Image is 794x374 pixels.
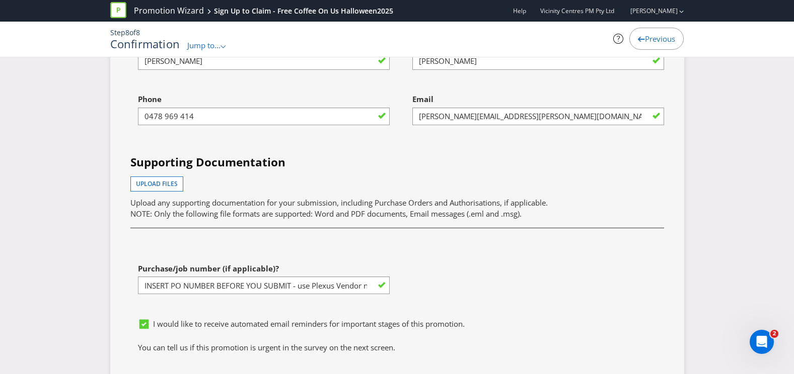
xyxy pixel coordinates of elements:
[214,6,393,16] div: Sign Up to Claim - Free Coffee On Us Halloween2025
[130,209,522,219] span: NOTE: Only the following file formats are supported: Word and PDF documents, Email messages (.eml...
[130,176,183,192] button: Upload files
[130,198,548,208] span: Upload any supporting documentation for your submission, including Purchase Orders and Authorisat...
[134,5,204,17] a: Promotion Wizard
[770,330,778,338] span: 2
[540,7,614,15] span: Vicinity Centres PM Pty Ltd
[110,28,125,37] span: Step
[513,7,526,15] a: Help
[136,179,178,188] span: Upload files
[750,330,774,354] iframe: Intercom live chat
[412,94,434,104] span: Email
[153,319,465,329] span: I would like to receive automated email reminders for important stages of this promotion.
[136,28,140,37] span: 8
[187,40,221,50] span: Jump to...
[130,154,664,170] h4: Supporting Documentation
[125,28,129,37] span: 8
[138,94,162,104] span: Phone
[620,7,678,15] a: [PERSON_NAME]
[138,342,657,353] p: You can tell us if this promotion is urgent in the survey on the next screen.
[129,28,136,37] span: of
[645,34,675,44] span: Previous
[138,263,279,273] span: Purchase/job number (if applicable)?
[110,38,180,50] h1: Confirmation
